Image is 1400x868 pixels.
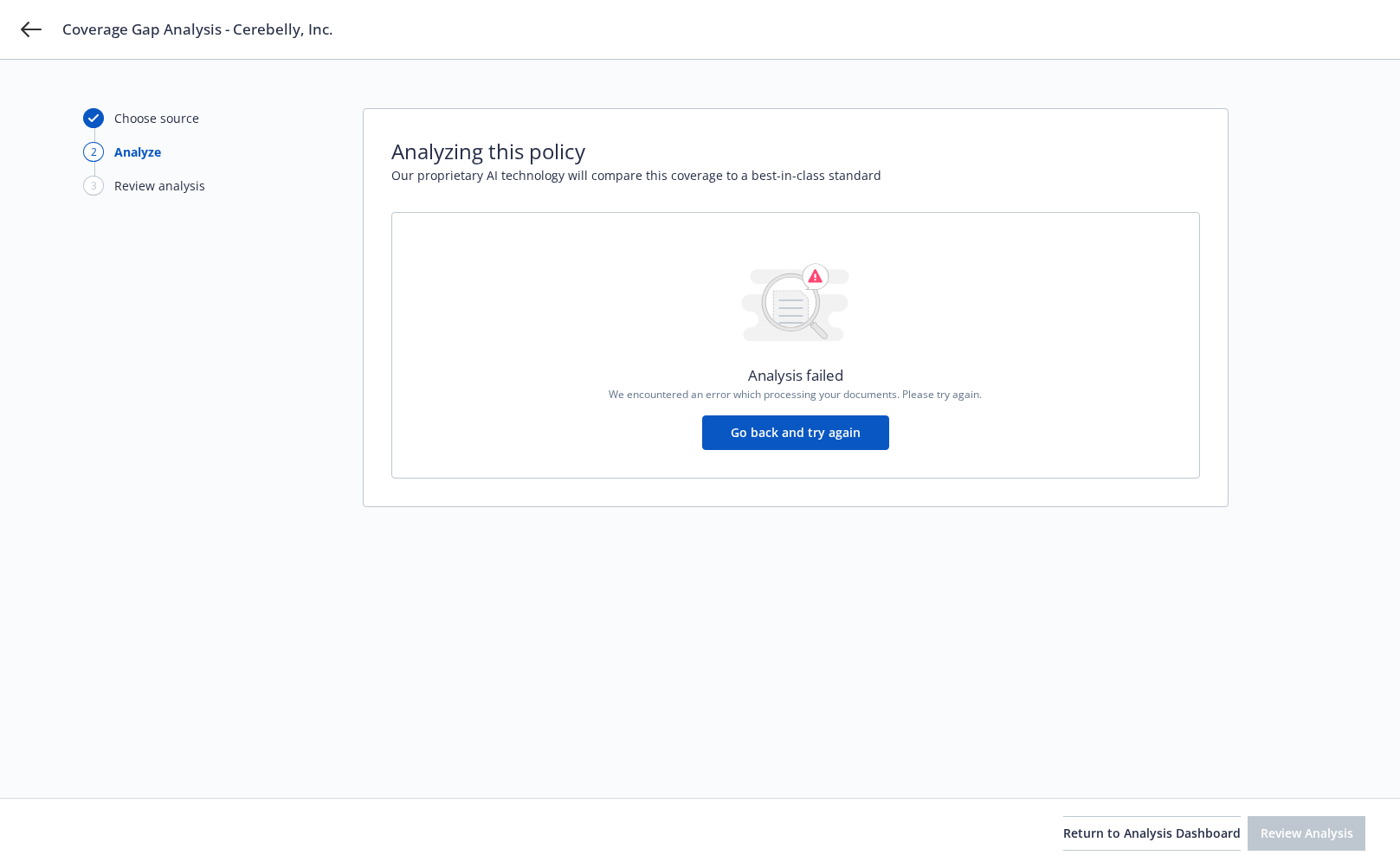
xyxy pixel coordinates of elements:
[114,143,161,161] div: Analyze
[83,176,104,196] div: 3
[391,137,1200,166] span: Analyzing this policy
[702,415,889,450] button: Go back and try again
[1248,816,1365,851] button: Review Analysis
[62,19,333,40] span: Coverage Gap Analysis - Cerebelly, Inc.
[114,109,199,127] div: Choose source
[1063,825,1241,841] span: Return to Analysis Dashboard
[609,387,982,402] span: We encountered an error which processing your documents. Please try again.
[83,142,104,162] div: 2
[748,364,843,387] span: Analysis failed
[391,166,1200,184] span: Our proprietary AI technology will compare this coverage to a best-in-class standard
[1063,816,1241,851] button: Return to Analysis Dashboard
[114,177,205,195] div: Review analysis
[1261,825,1353,841] span: Review Analysis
